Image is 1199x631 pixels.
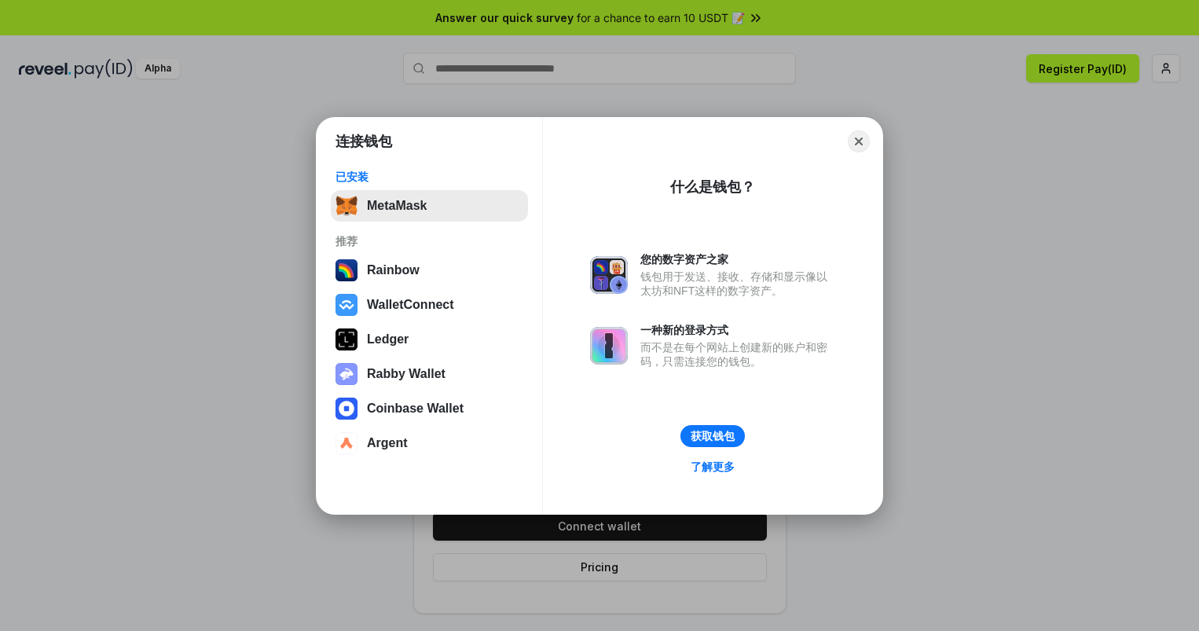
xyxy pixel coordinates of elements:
button: Rabby Wallet [331,358,528,390]
img: svg+xml,%3Csvg%20width%3D%2228%22%20height%3D%2228%22%20viewBox%3D%220%200%2028%2028%22%20fill%3D... [335,398,357,420]
button: Ledger [331,324,528,355]
img: svg+xml,%3Csvg%20width%3D%22120%22%20height%3D%22120%22%20viewBox%3D%220%200%20120%20120%22%20fil... [335,259,357,281]
div: Ledger [367,332,409,347]
img: svg+xml,%3Csvg%20width%3D%2228%22%20height%3D%2228%22%20viewBox%3D%220%200%2028%2028%22%20fill%3D... [335,294,357,316]
div: 您的数字资产之家 [640,252,835,266]
div: Coinbase Wallet [367,402,464,416]
div: 一种新的登录方式 [640,323,835,337]
div: 什么是钱包？ [670,178,755,196]
div: WalletConnect [367,298,454,312]
img: svg+xml,%3Csvg%20xmlns%3D%22http%3A%2F%2Fwww.w3.org%2F2000%2Fsvg%22%20width%3D%2228%22%20height%3... [335,328,357,350]
img: svg+xml,%3Csvg%20xmlns%3D%22http%3A%2F%2Fwww.w3.org%2F2000%2Fsvg%22%20fill%3D%22none%22%20viewBox... [590,327,628,365]
div: 推荐 [335,234,523,248]
button: WalletConnect [331,289,528,321]
img: svg+xml,%3Csvg%20fill%3D%22none%22%20height%3D%2233%22%20viewBox%3D%220%200%2035%2033%22%20width%... [335,195,357,217]
h1: 连接钱包 [335,132,392,151]
button: Argent [331,427,528,459]
button: Rainbow [331,255,528,286]
div: 钱包用于发送、接收、存储和显示像以太坊和NFT这样的数字资产。 [640,270,835,298]
img: svg+xml,%3Csvg%20xmlns%3D%22http%3A%2F%2Fwww.w3.org%2F2000%2Fsvg%22%20fill%3D%22none%22%20viewBox... [335,363,357,385]
div: Rabby Wallet [367,367,445,381]
div: MetaMask [367,199,427,213]
div: Rainbow [367,263,420,277]
button: MetaMask [331,190,528,222]
img: svg+xml,%3Csvg%20width%3D%2228%22%20height%3D%2228%22%20viewBox%3D%220%200%2028%2028%22%20fill%3D... [335,432,357,454]
button: Coinbase Wallet [331,393,528,424]
div: 获取钱包 [691,429,735,443]
div: Argent [367,436,408,450]
button: 获取钱包 [680,425,745,447]
img: svg+xml,%3Csvg%20xmlns%3D%22http%3A%2F%2Fwww.w3.org%2F2000%2Fsvg%22%20fill%3D%22none%22%20viewBox... [590,256,628,294]
div: 了解更多 [691,460,735,474]
a: 了解更多 [681,457,744,477]
div: 已安装 [335,170,523,184]
div: 而不是在每个网站上创建新的账户和密码，只需连接您的钱包。 [640,340,835,369]
button: Close [848,130,870,152]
